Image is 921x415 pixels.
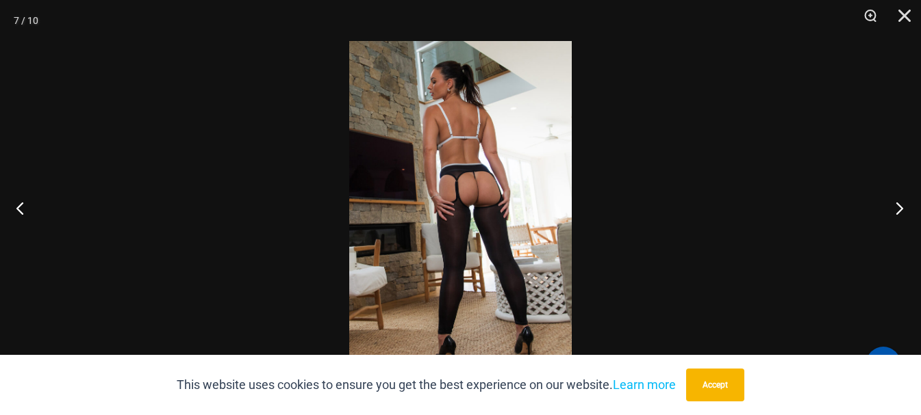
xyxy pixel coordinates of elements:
p: This website uses cookies to ensure you get the best experience on our website. [177,375,676,395]
button: Next [870,174,921,242]
img: Electric Illusion Noir 1521 Bra 611 Micro 552 Tights 08 [349,41,572,374]
div: 7 / 10 [14,10,38,31]
a: Learn more [613,377,676,392]
button: Accept [686,369,744,401]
